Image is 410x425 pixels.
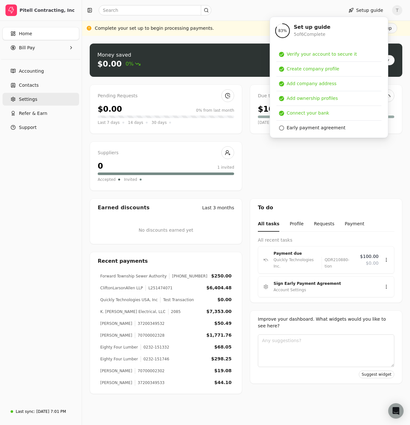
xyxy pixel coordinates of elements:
span: 14 days [128,119,143,126]
div: $100.00 [258,103,293,115]
button: Payment [345,217,364,232]
div: 37200349532 [135,321,165,326]
div: $250.00 [211,273,232,279]
div: Sign Early Payment Agreement [274,280,373,287]
div: $44.10 [214,379,232,386]
a: Accounting [3,65,79,77]
div: $19.08 [214,367,232,374]
div: $68.05 [214,344,232,350]
div: All recent tasks [258,237,394,244]
span: Settings [19,96,37,103]
div: CliftonLarsonAllen LLP [100,285,143,291]
span: Accounting [19,68,44,75]
button: Bill Pay [3,41,79,54]
div: 0232-151332 [141,344,169,350]
div: [PERSON_NAME] [100,380,132,386]
div: 70700002328 [135,333,165,338]
div: 0 [98,160,103,172]
div: Verify your account to secure it [287,51,357,58]
div: [PERSON_NAME] [100,333,132,338]
div: Forward Township Sewer Authority [100,273,167,279]
div: Money saved [97,51,141,59]
div: $7,353.00 [206,308,232,315]
div: $0.00 [97,59,122,69]
span: Bill Pay [19,44,35,51]
div: Last sync: [16,409,35,414]
div: [PERSON_NAME] [100,368,132,374]
input: Search [99,5,211,15]
div: L251474071 [145,285,172,291]
span: 0% [126,60,141,68]
span: Invited [124,176,137,183]
div: Earned discounts [98,204,150,212]
div: Eighty Four Lumber [100,344,138,350]
div: [PERSON_NAME] [100,321,132,326]
div: To do [250,199,402,217]
div: 0232-151746 [141,356,169,362]
div: 2085 [168,309,181,315]
button: Suggest widget [359,371,394,378]
div: $1,771.76 [206,332,232,339]
div: QDR210880-tion [322,257,355,269]
div: 1 invited [217,164,234,170]
a: Contacts [3,79,79,92]
div: Setup guide [270,17,388,138]
div: Pitell Contracting, Inc [20,7,76,13]
div: Quickly Technologies Inc. [274,257,319,269]
div: $6,404.48 [206,285,232,291]
button: Requests [314,217,334,232]
div: Test Transaction [160,297,194,303]
div: Complete your set up to begin processing payments. [95,25,214,32]
span: Last 7 days [98,119,120,126]
div: Pending Requests [98,92,234,100]
button: T [392,5,402,15]
div: Early payment agreement [287,124,345,131]
div: Suppliers [98,149,234,156]
span: Home [19,30,32,37]
div: Last 3 months [202,204,234,211]
div: $298.25 [211,356,232,362]
span: Support [19,124,37,131]
div: $0.00 [217,296,232,303]
div: 5 of 6 Complete [294,31,331,38]
div: Due to Quickly [258,92,394,100]
a: Last sync:[DATE] 7:01 PM [3,406,79,417]
a: Settings [3,93,79,106]
div: Open Intercom Messenger [388,403,404,419]
div: Set up guide [294,23,331,31]
span: Refer & Earn [19,110,47,117]
a: Home [3,27,79,40]
button: Setup guide [343,5,388,15]
span: Contacts [19,82,39,89]
span: $100.00 [360,253,379,260]
button: Profile [290,217,304,232]
div: [DATE] 7:01 PM [36,409,66,414]
div: Add company address [287,80,337,87]
button: All tasks [258,217,279,232]
div: 0% from last month [196,108,234,113]
span: $0.00 [366,260,379,267]
div: Improve your dashboard. What widgets would you like to see here? [258,316,394,329]
span: 30 days [152,119,167,126]
div: Recent payments [90,252,242,270]
div: 70700002302 [135,368,165,374]
div: Quickly Technologies USA, Inc [100,297,158,303]
div: Connect your bank [287,110,329,116]
div: Account Settings [274,287,306,293]
div: 37200349533 [135,380,165,386]
span: 83 % [278,28,287,34]
div: [PHONE_NUMBER] [169,273,207,279]
div: Add ownership profiles [287,95,338,102]
button: Refer & Earn [3,107,79,120]
span: [DATE] [258,119,271,126]
div: Payment due [274,250,355,257]
div: $50.49 [214,320,232,327]
div: Eighty Four Lumber [100,356,138,362]
div: $0.00 [98,103,122,115]
div: Create company profile [287,66,339,72]
div: No discounts earned yet [139,217,193,244]
button: Support [3,121,79,134]
div: K. [PERSON_NAME] Electrical, LLC [100,309,166,315]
